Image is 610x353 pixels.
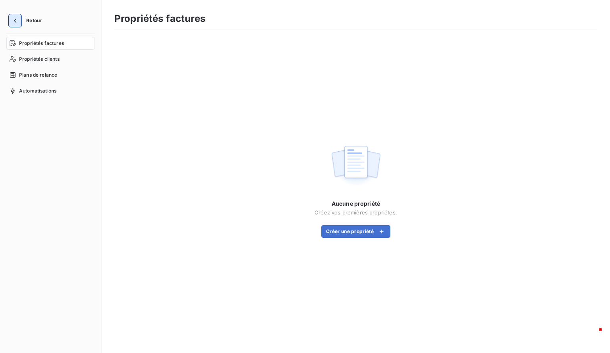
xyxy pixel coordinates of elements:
span: Propriétés factures [19,40,64,47]
span: Automatisations [19,87,56,95]
a: Automatisations [6,85,95,97]
a: Plans de relance [6,69,95,81]
span: Propriétés clients [19,56,60,63]
img: empty state [330,141,381,191]
button: Retour [6,14,48,27]
iframe: Intercom live chat [583,326,602,345]
a: Propriétés factures [6,37,95,50]
button: Créer une propriété [321,225,390,238]
a: Propriétés clients [6,53,95,66]
span: Créez vos premières propriétés. [315,209,397,216]
span: Aucune propriété [332,200,380,208]
span: Retour [26,18,42,23]
h3: Propriétés factures [114,12,205,26]
span: Plans de relance [19,71,57,79]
